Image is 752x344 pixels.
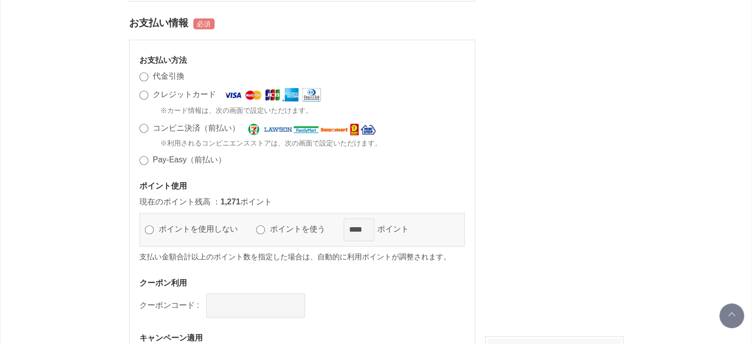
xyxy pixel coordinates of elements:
[139,181,465,191] h3: ポイント使用
[153,124,240,132] label: コンビニ決済（前払い）
[129,11,475,35] h2: お支払い情報
[139,333,465,343] h3: キャンペーン適用
[221,197,240,206] span: 1,271
[153,90,216,98] label: クレジットカード
[156,225,249,233] label: ポイントを使用しない
[139,278,465,288] h3: クーポン利用
[139,55,465,65] h3: お支払い方法
[139,196,465,208] p: 現在のポイント残高 ： ポイント
[267,225,337,233] label: ポイントを使う
[247,121,377,135] img: コンビニ決済（前払い）
[139,301,199,309] label: クーポンコード :
[139,251,465,263] p: 支払い金額合計以上のポイント数を指定した場合は、自動的に利用ポイントが調整されます。
[160,138,382,148] span: ※利用されるコンビニエンスストアは、次の画面で設定いただけます。
[153,155,226,164] label: Pay-Easy（前払い）
[223,87,320,102] img: クレジットカード
[153,72,184,80] label: 代金引換
[374,225,420,233] label: ポイント
[160,105,312,116] span: ※カード情報は、次の画面で設定いただけます。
